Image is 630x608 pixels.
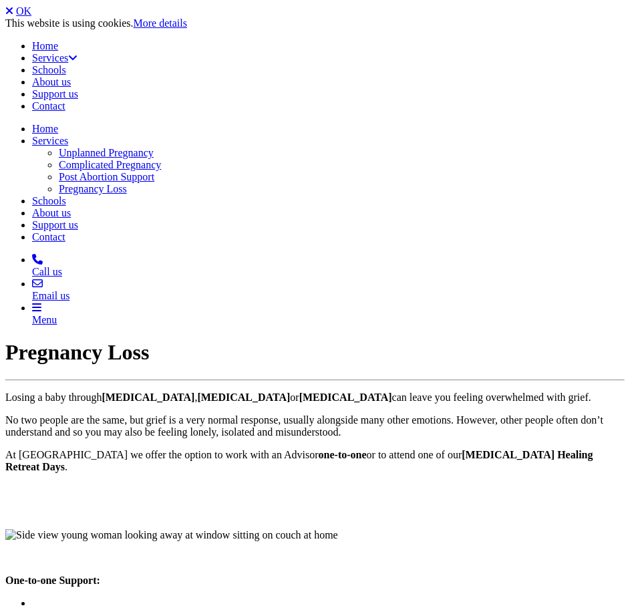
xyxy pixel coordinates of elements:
div: Menu [32,314,625,326]
a: Email us [32,278,625,302]
a: More details [134,17,187,29]
strong: one-to-one [319,449,367,460]
p: Losing a baby through , or can leave you feeling overwhelmed with grief. [5,392,625,404]
a: Post Abortion Support [59,171,154,182]
div: Email us [32,290,625,302]
div: Call us [32,266,625,278]
a: About us [32,207,71,218]
strong: [MEDICAL_DATA] [299,392,392,403]
a: Home [32,123,58,134]
div: This website is using cookies. [5,17,625,29]
a: Menu [32,302,625,326]
a: Call us [32,254,625,278]
a: About us [32,76,71,88]
a: Home [32,40,58,51]
a: Schools [32,64,66,75]
a: Unplanned Pregnancy [59,147,154,158]
a: Schools [32,195,66,206]
strong: One-to-one Support: [5,575,100,586]
p: No two people are the same, but grief is a very normal response, usually alongside many other emo... [5,414,625,438]
a: Complicated Pregnancy [59,159,161,170]
a: Services [32,135,68,146]
a: Pregnancy Loss [59,183,127,194]
h1: Pregnancy Loss [5,340,625,365]
strong: [MEDICAL_DATA] [102,392,194,403]
p: At [GEOGRAPHIC_DATA] we offer the option to work with an Advisor or to attend one of our . [5,449,625,473]
strong: [MEDICAL_DATA] Healing Retreat Days [5,449,593,472]
a: Support us [32,219,78,231]
a: Contact [32,231,65,243]
a: OK [16,5,31,17]
strong: [MEDICAL_DATA] [197,392,290,403]
a: Services [32,52,77,63]
a: Contact [32,100,65,112]
a: Support us [32,88,78,100]
img: Side view young woman looking away at window sitting on couch at home [5,529,338,541]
